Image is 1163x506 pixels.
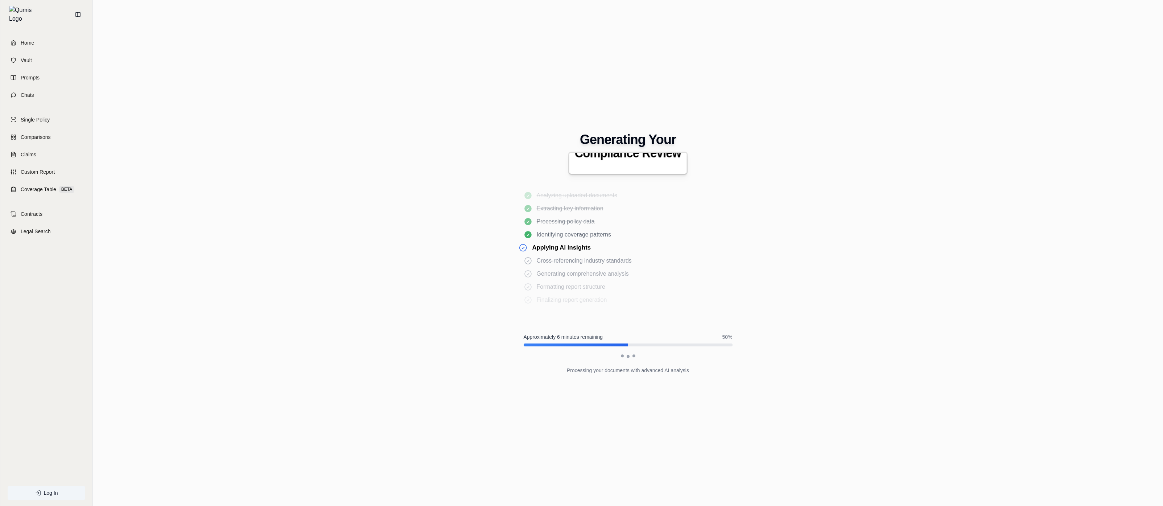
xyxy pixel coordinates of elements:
[72,9,84,20] button: Collapse sidebar
[5,181,88,197] a: Coverage TableBETA
[537,230,611,239] span: Identifying coverage patterns
[722,333,732,341] span: 50 %
[21,133,50,141] span: Comparisons
[5,223,88,239] a: Legal Search
[5,70,88,86] a: Prompts
[21,116,50,123] span: Single Policy
[5,129,88,145] a: Comparisons
[5,164,88,180] a: Custom Report
[537,204,603,213] span: Extracting key information
[5,147,88,163] a: Claims
[21,228,51,235] span: Legal Search
[537,296,607,304] span: Finalizing report generation
[537,256,632,265] span: Cross-referencing industry standards
[21,39,34,46] span: Home
[21,57,32,64] span: Vault
[5,112,88,128] a: Single Policy
[567,367,689,374] p: Processing your documents with advanced AI analysis
[59,186,74,193] span: BETA
[5,206,88,222] a: Contracts
[21,74,40,81] span: Prompts
[9,6,36,23] img: Qumis Logo
[44,489,58,497] span: Log In
[21,151,36,158] span: Claims
[5,52,88,68] a: Vault
[532,243,591,252] span: Applying AI insights
[537,270,629,278] span: Generating comprehensive analysis
[537,191,617,200] span: Analyzing uploaded documents
[21,186,56,193] span: Coverage Table
[537,217,595,226] span: Processing policy data
[524,333,603,341] span: Approximately 6 minutes remaining
[580,132,676,147] span: Generating Your
[21,210,42,218] span: Contracts
[5,87,88,103] a: Chats
[21,91,34,99] span: Chats
[537,283,605,291] span: Formatting report structure
[575,145,681,160] span: Compliance Review
[8,486,85,500] a: Log In
[21,168,55,176] span: Custom Report
[5,35,88,51] a: Home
